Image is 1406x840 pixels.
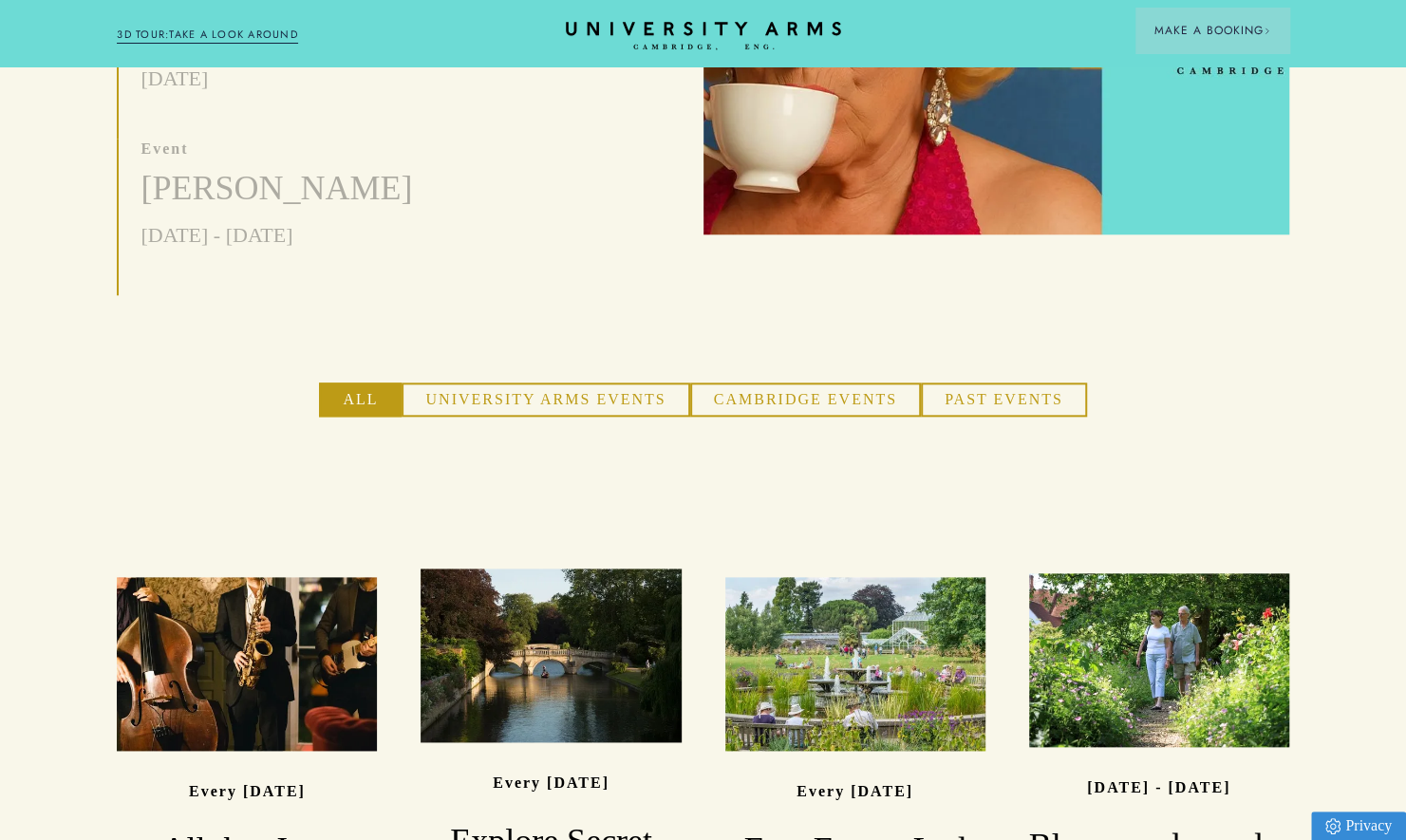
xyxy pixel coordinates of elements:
button: Make a BookingArrow icon [1135,8,1289,53]
p: [DATE] - [DATE] [1087,779,1230,795]
a: Home [566,22,841,51]
p: [DATE] [141,62,528,95]
p: Every [DATE] [189,783,306,799]
button: University Arms Events [402,383,689,417]
h3: [PERSON_NAME] [141,166,412,212]
p: Every [DATE] [493,775,609,791]
a: Privacy [1311,812,1406,840]
p: [DATE] - [DATE] [141,218,412,252]
img: Arrow icon [1264,28,1270,34]
button: Cambridge Events [690,383,921,417]
img: Privacy [1325,818,1340,834]
p: event [141,139,412,159]
p: Every [DATE] [797,783,913,799]
button: All [319,383,402,417]
a: event [PERSON_NAME] [DATE] - [DATE] [119,139,412,252]
span: Make a Booking [1154,22,1270,39]
button: Past Events [921,383,1087,417]
a: 3D TOUR:TAKE A LOOK AROUND [117,27,298,44]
